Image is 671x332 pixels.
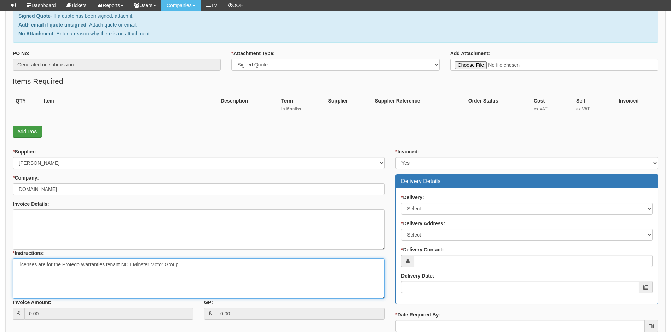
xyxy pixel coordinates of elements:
th: Item [41,94,218,119]
label: Add Attachment: [450,50,490,57]
label: Supplier: [13,148,36,155]
p: - Enter a reason why there is no attachment. [18,30,653,37]
th: Invoiced [616,94,658,119]
th: Cost [531,94,573,119]
th: Term [278,94,325,119]
label: Company: [13,174,39,181]
label: Delivery Address: [401,220,445,227]
th: Order Status [465,94,531,119]
p: - If a quote has been signed, attach it. [18,12,653,19]
b: Signed Quote [18,13,51,19]
b: Auth email if quote unsigned [18,22,86,28]
p: - Attach quote or email. [18,21,653,28]
label: PO No: [13,50,29,57]
small: ex VAT [534,106,571,112]
label: Attachment Type: [231,50,275,57]
label: Invoiced: [395,148,419,155]
label: Delivery Date: [401,272,434,279]
small: In Months [281,106,323,112]
small: ex VAT [576,106,613,112]
legend: Items Required [13,76,63,87]
b: No Attachment [18,31,53,36]
label: Date Required By: [395,311,440,318]
label: Instructions: [13,250,45,257]
th: Supplier [325,94,372,119]
label: Invoice Amount: [13,299,51,306]
label: GP: [204,299,213,306]
th: Sell [573,94,616,119]
label: Invoice Details: [13,200,49,208]
th: Description [218,94,278,119]
h3: Delivery Details [401,178,653,185]
th: Supplier Reference [372,94,465,119]
label: Delivery Contact: [401,246,444,253]
a: Add Row [13,126,42,138]
th: QTY [13,94,41,119]
label: Delivery: [401,194,424,201]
